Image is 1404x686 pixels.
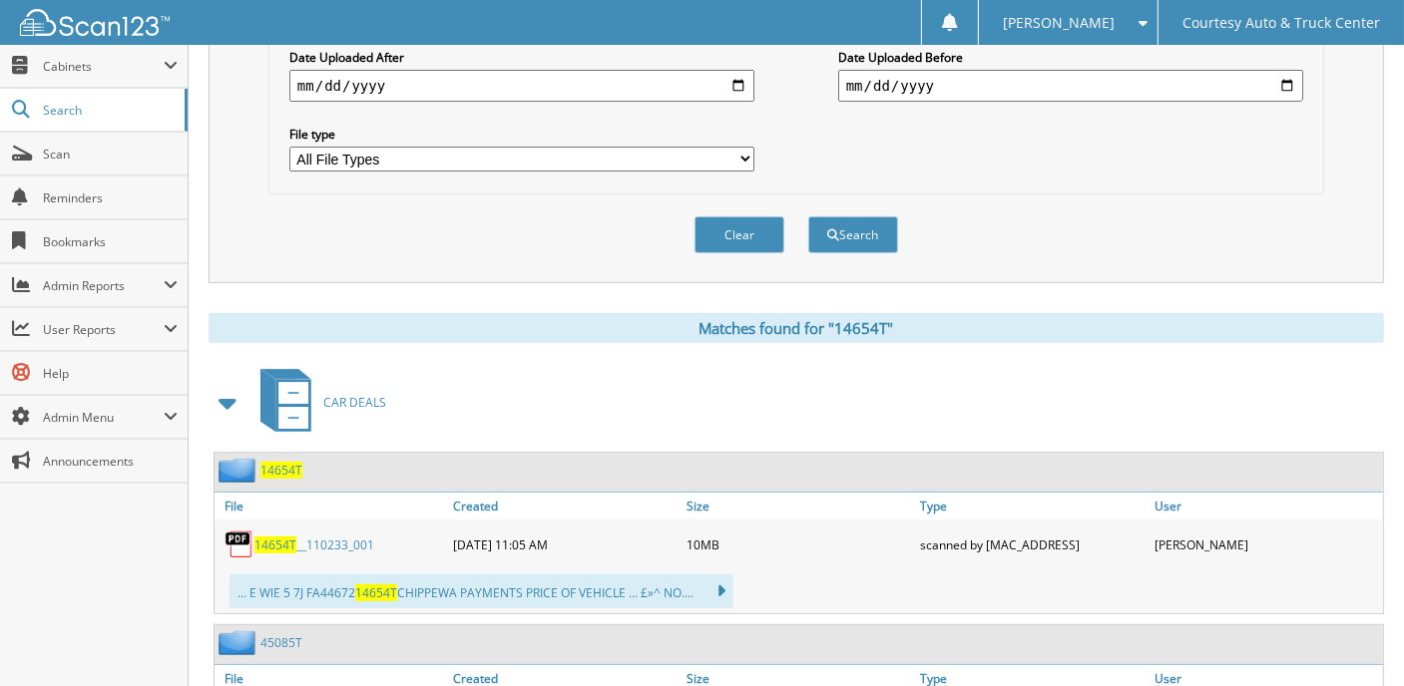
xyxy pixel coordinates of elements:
[254,536,296,553] span: 14654T
[1150,524,1383,564] div: [PERSON_NAME]
[1304,590,1404,686] iframe: Chat Widget
[219,458,260,483] img: folder2.png
[355,584,397,601] span: 14654T
[682,524,915,564] div: 10MB
[20,9,170,36] img: scan123-logo-white.svg
[43,277,164,294] span: Admin Reports
[838,70,1303,102] input: end
[1182,17,1380,29] span: Courtesy Auto & Truck Center
[225,529,254,559] img: PDF.png
[43,58,164,75] span: Cabinets
[43,453,178,470] span: Announcements
[43,409,164,426] span: Admin Menu
[209,313,1384,343] div: Matches found for "14654T"
[695,216,784,253] button: Clear
[43,102,175,119] span: Search
[1150,493,1383,519] a: User
[1003,17,1115,29] span: [PERSON_NAME]
[808,216,898,253] button: Search
[260,634,302,651] a: 45085T
[448,493,682,519] a: Created
[43,233,178,250] span: Bookmarks
[838,49,1303,66] label: Date Uploaded Before
[323,394,386,411] span: CAR DEALS
[448,524,682,564] div: [DATE] 11:05 AM
[289,49,754,66] label: Date Uploaded After
[254,536,374,553] a: 14654T__110233_001
[682,493,915,519] a: Size
[289,70,754,102] input: start
[219,630,260,655] img: folder2.png
[230,574,733,608] div: ... E WlE 5 7J FA44672 CHIPPEWA PAYMENTS PRICE OF VEHICLE ... £»^ NO....
[43,321,164,338] span: User Reports
[260,462,302,479] a: 14654T
[43,365,178,382] span: Help
[43,189,178,206] span: Reminders
[248,363,386,442] a: CAR DEALS
[916,524,1150,564] div: scanned by [MAC_ADDRESS]
[43,146,178,163] span: Scan
[215,493,448,519] a: File
[916,493,1150,519] a: Type
[289,126,754,143] label: File type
